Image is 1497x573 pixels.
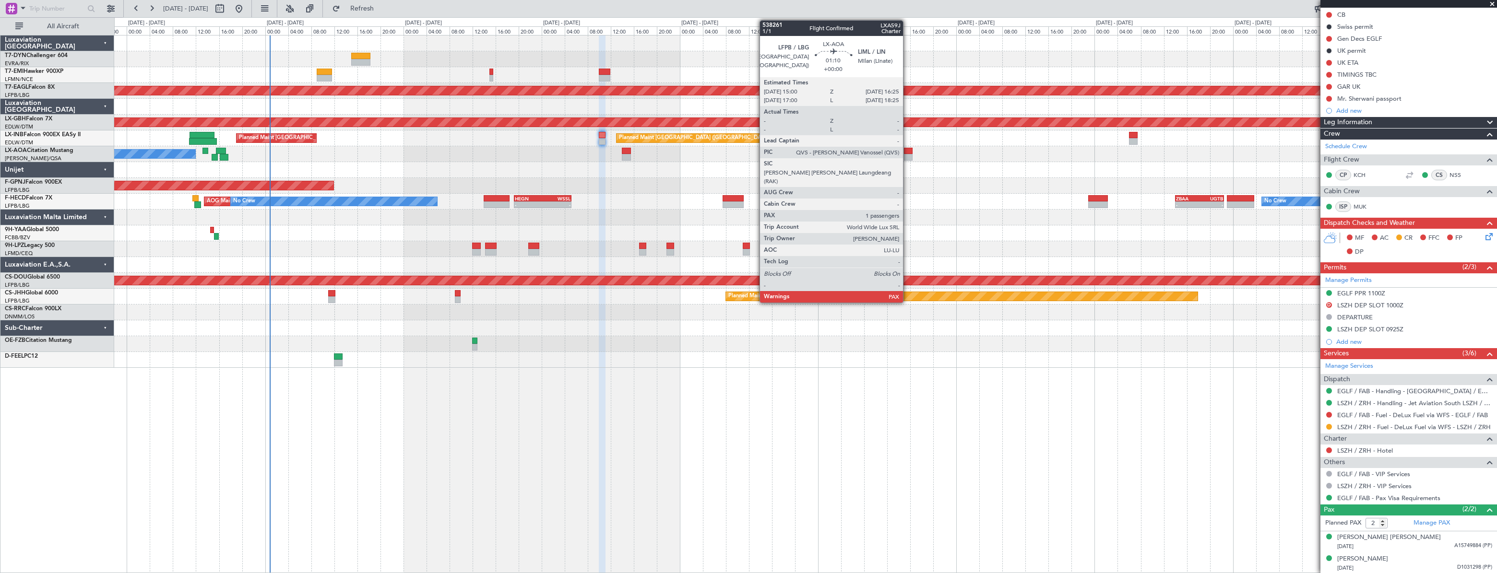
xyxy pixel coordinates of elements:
span: Crew [1324,129,1340,140]
span: D1031298 (PP) [1457,563,1492,572]
a: EGLF / FAB - VIP Services [1337,470,1410,478]
div: LSZH DEP SLOT 1000Z [1337,301,1403,309]
span: F-HECD [5,195,26,201]
a: 9H-YAAGlobal 5000 [5,227,59,233]
div: 08:00 [588,26,611,35]
div: 20:00 [657,26,680,35]
span: CS-JHH [5,290,25,296]
a: Manage Services [1325,362,1373,371]
div: 16:00 [1187,26,1210,35]
div: [DATE] - [DATE] [405,19,442,27]
a: LFMD/CEQ [5,250,33,257]
div: No Crew [233,194,255,209]
a: Manage Permits [1325,276,1372,285]
a: CS-RRCFalcon 900LX [5,306,61,312]
div: 20:00 [380,26,404,35]
span: FP [1455,234,1462,243]
div: UGTB [1200,196,1223,201]
span: LX-AOA [5,148,27,153]
a: OE-FZBCitation Mustang [5,338,72,343]
div: [DATE] - [DATE] [1096,19,1133,27]
span: T7-DYN [5,53,26,58]
div: Planned Maint [GEOGRAPHIC_DATA] ([GEOGRAPHIC_DATA]) [619,131,770,145]
div: 08:00 [311,26,334,35]
div: 08:00 [450,26,473,35]
div: Swiss permit [1337,23,1373,31]
span: All Aircraft [25,23,101,30]
span: T7-EMI [5,69,24,74]
div: UK permit [1337,47,1366,55]
div: [DATE] - [DATE] [820,19,856,27]
span: Dispatch [1324,374,1350,385]
a: LFPB/LBG [5,92,30,99]
a: CS-JHHGlobal 6000 [5,290,58,296]
div: CB [1337,11,1345,19]
div: 16:00 [910,26,933,35]
div: LSZH DEP SLOT 0925Z [1337,325,1403,333]
div: 00:00 [404,26,427,35]
div: 20:00 [519,26,542,35]
div: 08:00 [1279,26,1302,35]
div: TIMINGS TBC [1337,70,1377,79]
div: 12:00 [1164,26,1187,35]
span: OE-FZB [5,338,25,343]
span: F-GPNJ [5,179,25,185]
div: 04:00 [1117,26,1141,35]
span: 9H-LPZ [5,243,24,248]
a: FCBB/BZV [5,234,30,241]
a: NSS [1449,171,1471,179]
a: LX-AOACitation Mustang [5,148,73,153]
div: AOG Maint Paris ([GEOGRAPHIC_DATA]) [207,194,308,209]
div: HEGN [515,196,543,201]
div: 08:00 [1002,26,1025,35]
span: A15749884 (PP) [1454,542,1492,550]
div: [PERSON_NAME] [PERSON_NAME] [1337,533,1441,542]
a: [PERSON_NAME]/QSA [5,155,61,162]
div: Add new [1336,106,1492,115]
span: (2/2) [1462,504,1476,514]
span: DP [1355,247,1364,257]
div: 04:00 [427,26,450,35]
div: 00:00 [818,26,841,35]
div: 04:00 [979,26,1002,35]
div: 04:00 [703,26,726,35]
div: CS [1431,170,1447,180]
div: 12:00 [611,26,634,35]
span: MF [1355,234,1364,243]
a: Manage PAX [1414,518,1450,528]
div: CP [1335,170,1351,180]
div: 08:00 [864,26,887,35]
a: EDLW/DTM [5,123,33,130]
a: T7-EMIHawker 900XP [5,69,63,74]
a: LSZH / ZRH - VIP Services [1337,482,1412,490]
div: 16:00 [219,26,242,35]
div: 04:00 [1256,26,1279,35]
span: Charter [1324,433,1347,444]
a: EGLF / FAB - Handling - [GEOGRAPHIC_DATA] / EGLF / FAB [1337,387,1492,395]
div: UK ETA [1337,58,1358,67]
div: 12:00 [196,26,219,35]
div: 04:00 [288,26,311,35]
div: [DATE] - [DATE] [128,19,165,27]
div: 16:00 [772,26,795,35]
span: Leg Information [1324,117,1372,128]
span: LX-GBH [5,116,26,122]
a: EGLF / FAB - Fuel - DeLux Fuel via WFS - EGLF / FAB [1337,411,1488,419]
span: LX-INB [5,132,24,138]
span: Dispatch Checks and Weather [1324,218,1415,229]
div: 20:00 [933,26,956,35]
a: Schedule Crew [1325,142,1367,152]
div: 08:00 [726,26,749,35]
div: Add new [1336,338,1492,346]
button: D [1326,302,1332,308]
div: EGLF PPR 1100Z [1337,289,1385,297]
span: (2/3) [1462,262,1476,272]
div: Planned Maint [GEOGRAPHIC_DATA] ([GEOGRAPHIC_DATA]) [728,289,879,304]
a: F-GPNJFalcon 900EX [5,179,62,185]
a: T7-DYNChallenger 604 [5,53,68,58]
a: KCH [1354,171,1375,179]
div: Planned Maint [GEOGRAPHIC_DATA] [239,131,331,145]
button: Refresh [328,1,385,16]
a: MUK [1354,202,1375,211]
a: DNMM/LOS [5,313,35,320]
